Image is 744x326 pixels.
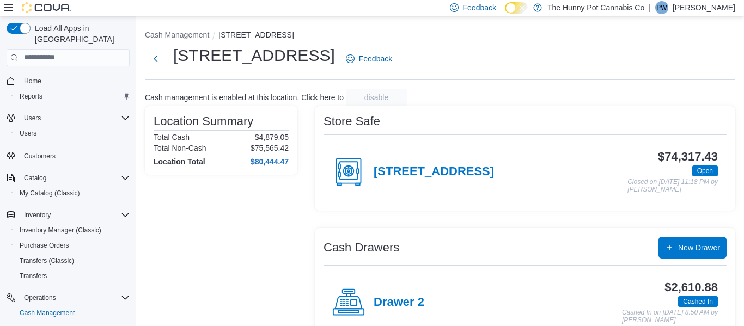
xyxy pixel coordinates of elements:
[655,1,668,14] div: Peter Wight
[24,293,56,302] span: Operations
[692,165,718,176] span: Open
[673,1,735,14] p: [PERSON_NAME]
[15,187,84,200] a: My Catalog (Classic)
[11,268,134,284] button: Transfers
[20,309,75,317] span: Cash Management
[145,29,735,42] nav: An example of EuiBreadcrumbs
[24,77,41,85] span: Home
[24,174,46,182] span: Catalog
[251,144,289,152] p: $75,565.42
[20,189,80,198] span: My Catalog (Classic)
[145,93,344,102] p: Cash management is enabled at this location. Click here to
[154,144,206,152] h6: Total Non-Cash
[649,1,651,14] p: |
[20,129,36,138] span: Users
[251,157,289,166] h4: $80,444.47
[15,306,130,319] span: Cash Management
[547,1,644,14] p: The Hunny Pot Cannabis Co
[154,157,205,166] h4: Location Total
[656,1,667,14] span: PW
[2,170,134,186] button: Catalog
[15,254,78,267] a: Transfers (Classic)
[24,114,41,122] span: Users
[218,30,294,39] button: [STREET_ADDRESS]
[20,256,74,265] span: Transfers (Classic)
[2,147,134,163] button: Customers
[359,53,392,64] span: Feedback
[20,272,47,280] span: Transfers
[11,89,134,104] button: Reports
[658,237,727,259] button: New Drawer
[374,165,494,179] h4: [STREET_ADDRESS]
[145,48,167,70] button: Next
[15,224,106,237] a: Inventory Manager (Classic)
[20,171,51,184] button: Catalog
[15,90,130,103] span: Reports
[658,150,718,163] h3: $74,317.43
[11,305,134,321] button: Cash Management
[11,253,134,268] button: Transfers (Classic)
[622,309,718,324] p: Cashed In on [DATE] 8:50 AM by [PERSON_NAME]
[20,75,46,88] a: Home
[627,179,718,193] p: Closed on [DATE] 11:18 PM by [PERSON_NAME]
[2,110,134,126] button: Users
[11,238,134,253] button: Purchase Orders
[20,291,130,304] span: Operations
[20,149,130,162] span: Customers
[324,241,399,254] h3: Cash Drawers
[15,306,79,319] a: Cash Management
[11,223,134,238] button: Inventory Manager (Classic)
[20,112,45,125] button: Users
[15,269,130,282] span: Transfers
[20,74,130,88] span: Home
[24,211,51,219] span: Inventory
[20,112,130,125] span: Users
[2,73,134,89] button: Home
[15,127,41,140] a: Users
[364,92,388,103] span: disable
[463,2,496,13] span: Feedback
[31,23,130,45] span: Load All Apps in [GEOGRAPHIC_DATA]
[15,187,130,200] span: My Catalog (Classic)
[154,115,253,128] h3: Location Summary
[20,171,130,184] span: Catalog
[678,296,718,307] span: Cashed In
[683,297,713,306] span: Cashed In
[15,90,47,103] a: Reports
[20,226,101,235] span: Inventory Manager (Classic)
[255,133,289,142] p: $4,879.05
[11,126,134,141] button: Users
[20,92,42,101] span: Reports
[173,45,335,66] h1: [STREET_ADDRESS]
[697,166,713,176] span: Open
[24,152,56,161] span: Customers
[15,254,130,267] span: Transfers (Classic)
[2,290,134,305] button: Operations
[154,133,190,142] h6: Total Cash
[15,239,74,252] a: Purchase Orders
[678,242,720,253] span: New Drawer
[11,186,134,201] button: My Catalog (Classic)
[145,30,209,39] button: Cash Management
[15,239,130,252] span: Purchase Orders
[324,115,380,128] h3: Store Safe
[15,224,130,237] span: Inventory Manager (Classic)
[20,150,60,163] a: Customers
[346,89,407,106] button: disable
[15,127,130,140] span: Users
[374,296,424,310] h4: Drawer 2
[341,48,397,70] a: Feedback
[505,2,528,14] input: Dark Mode
[2,207,134,223] button: Inventory
[20,208,55,222] button: Inventory
[22,2,71,13] img: Cova
[20,241,69,250] span: Purchase Orders
[20,291,60,304] button: Operations
[20,208,130,222] span: Inventory
[664,281,718,294] h3: $2,610.88
[15,269,51,282] a: Transfers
